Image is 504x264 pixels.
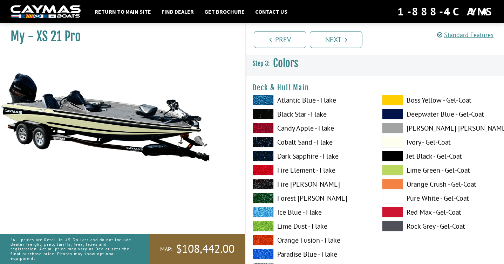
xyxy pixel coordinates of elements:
[253,83,497,92] h4: Deck & Hull Main
[254,31,306,48] a: Prev
[397,4,493,19] div: 1-888-4CAYMAS
[176,242,234,256] span: $108,442.00
[253,137,368,147] label: Cobalt Sand - Flake
[382,95,497,105] label: Boss Yellow - Gel-Coat
[246,50,504,76] h3: Colors
[253,235,368,245] label: Orange Fusion - Flake
[11,29,227,44] h1: My - XS 21 Pro
[253,95,368,105] label: Atlantic Blue - Flake
[160,245,172,253] span: MAP:
[158,7,197,16] a: Find Dealer
[382,193,497,203] label: Pure White - Gel-Coat
[382,221,497,231] label: Rock Grey - Gel-Coat
[253,221,368,231] label: Lime Dust - Flake
[253,207,368,217] label: Ice Blue - Flake
[382,207,497,217] label: Red Max - Gel-Coat
[252,7,291,16] a: Contact Us
[437,31,493,39] a: Standard Features
[382,137,497,147] label: Ivory - Gel-Coat
[253,179,368,189] label: Fire [PERSON_NAME]
[11,5,81,18] img: white-logo-c9c8dbefe5ff5ceceb0f0178aa75bf4bb51f6bca0971e226c86eb53dfe498488.png
[11,234,134,264] p: *All prices are Retail in US Dollars and do not include dealer freight, prep, tariffs, fees, taxe...
[253,151,368,161] label: Dark Sapphire - Flake
[252,30,504,48] ul: Pagination
[201,7,248,16] a: Get Brochure
[382,123,497,133] label: [PERSON_NAME] [PERSON_NAME] - Gel-Coat
[382,179,497,189] label: Orange Crush - Gel-Coat
[150,234,245,264] a: MAP:$108,442.00
[310,31,362,48] a: Next
[253,193,368,203] label: Forest [PERSON_NAME]
[253,109,368,119] label: Black Star - Flake
[382,151,497,161] label: Jet Black - Gel-Coat
[382,109,497,119] label: Deepwater Blue - Gel-Coat
[253,165,368,175] label: Fire Element - Flake
[91,7,155,16] a: Return to main site
[253,123,368,133] label: Candy Apple - Flake
[382,165,497,175] label: Lime Green - Gel-Coat
[253,249,368,259] label: Paradise Blue - Flake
